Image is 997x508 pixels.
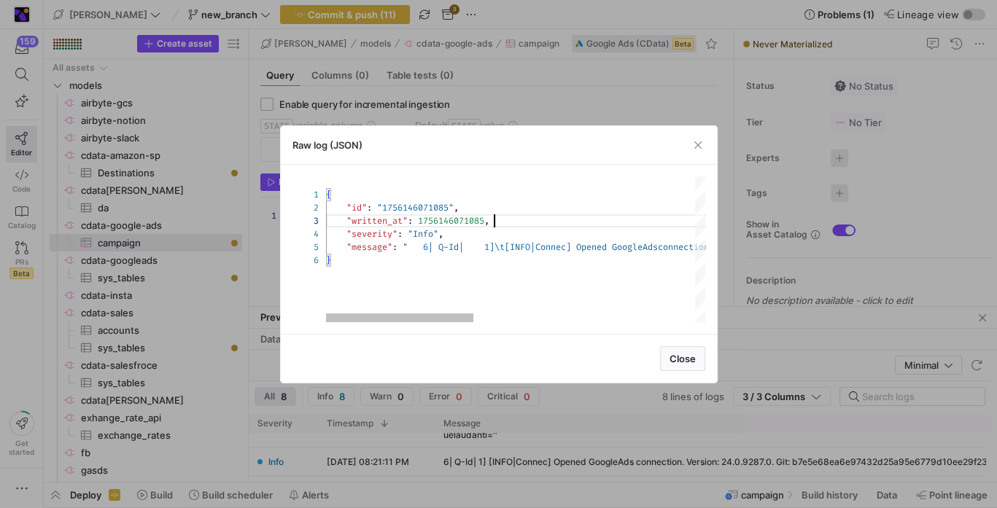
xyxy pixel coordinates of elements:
[292,201,319,214] div: 2
[292,188,319,201] div: 1
[408,215,413,227] span: :
[346,215,408,227] span: "written_at"
[367,202,372,214] span: :
[438,228,443,240] span: ,
[392,241,397,253] span: :
[292,241,319,254] div: 5
[292,254,319,267] div: 6
[326,189,331,200] span: {
[346,241,392,253] span: "message"
[660,346,705,371] button: Close
[377,202,454,214] span: "1756146071085"
[292,214,319,227] div: 3
[484,215,489,227] span: ,
[403,241,658,253] span: " 6| Q-Id| 1]\t[INFO|Connec] Opened GoogleAds
[346,228,397,240] span: "severity"
[292,139,362,151] h3: Raw log (JSON)
[670,353,696,364] span: Close
[454,202,459,214] span: ,
[292,227,319,241] div: 4
[408,228,438,240] span: "Info"
[326,254,331,266] span: }
[658,241,908,253] span: connection. Version: 24.0.9287.0. Git: b7e5e68ea6
[346,202,367,214] span: "id"
[418,215,484,227] span: 1756146071085
[397,228,403,240] span: :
